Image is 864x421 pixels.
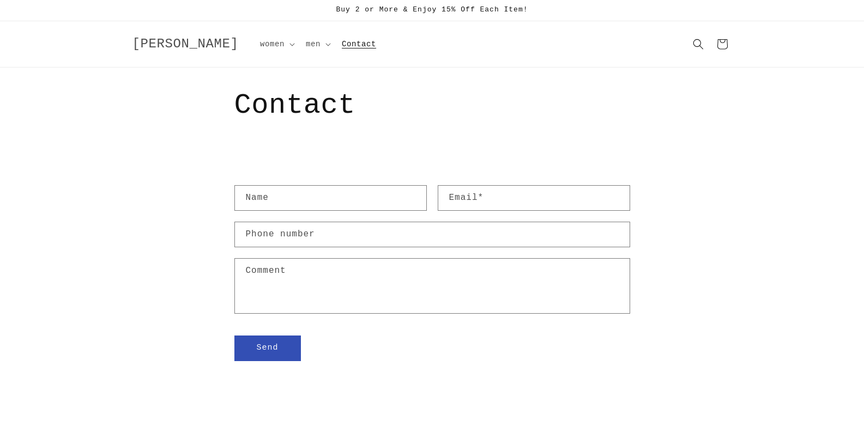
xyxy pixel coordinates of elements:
[260,39,285,49] span: women
[299,33,335,56] summary: men
[128,34,243,55] a: [PERSON_NAME]
[335,33,383,56] a: Contact
[342,39,376,49] span: Contact
[686,32,710,56] summary: Search
[234,87,630,124] h1: Contact
[132,36,239,51] span: [PERSON_NAME]
[306,39,321,49] span: men
[234,335,301,361] button: Send
[336,5,528,14] span: Buy 2 or More & Enjoy 15% Off Each Item!
[253,33,299,56] summary: women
